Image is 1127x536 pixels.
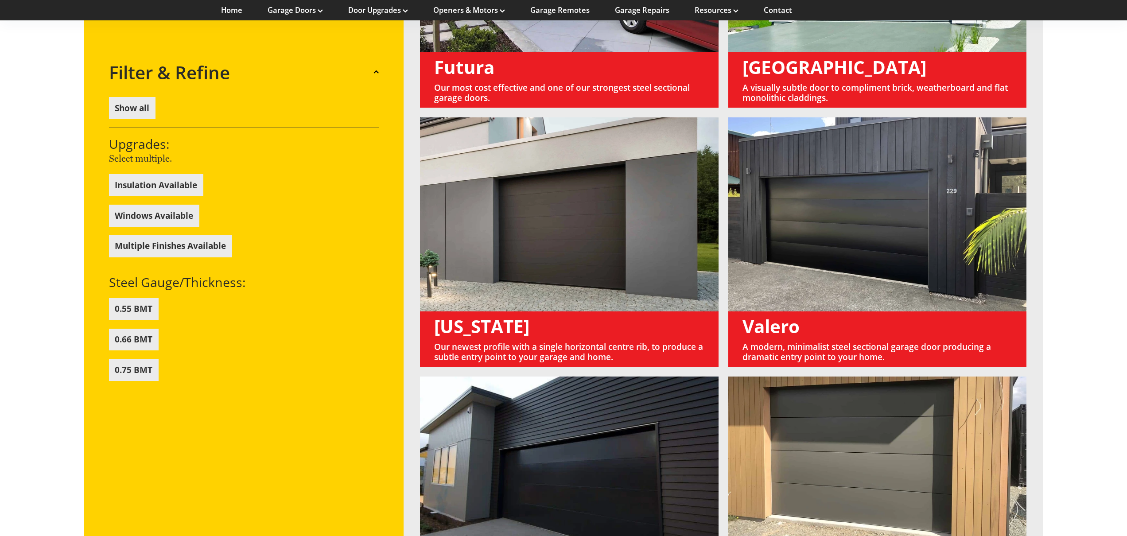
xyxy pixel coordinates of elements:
[109,329,159,351] button: 0.66 BMT
[109,151,379,166] p: Select multiple.
[764,5,792,15] a: Contact
[268,5,323,15] a: Garage Doors
[348,5,408,15] a: Door Upgrades
[695,5,738,15] a: Resources
[109,62,230,83] h2: Filter & Refine
[109,235,232,257] button: Multiple Finishes Available
[109,205,199,227] button: Windows Available
[109,298,159,320] button: 0.55 BMT
[109,175,203,197] button: Insulation Available
[109,359,159,381] button: 0.75 BMT
[109,275,379,290] h3: Steel Gauge/Thickness:
[109,136,379,151] h3: Upgrades:
[530,5,590,15] a: Garage Remotes
[433,5,505,15] a: Openers & Motors
[221,5,242,15] a: Home
[109,97,155,119] button: Show all
[615,5,669,15] a: Garage Repairs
